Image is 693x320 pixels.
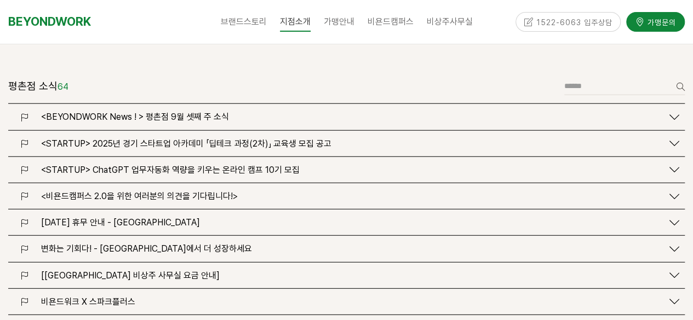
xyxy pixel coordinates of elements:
header: 평촌점 소식 [8,77,68,96]
em: 64 [58,82,68,92]
span: 브랜드스토리 [221,16,267,27]
span: 변화는 기회다! - [GEOGRAPHIC_DATA]에서 더 성장하세요 [41,243,252,254]
span: <비욘드캠퍼스 2.0을 위한 여러분의 의견을 기다립니다!> [41,191,238,201]
span: <STARTUP> 2025년 경기 스타트업 아카데미 「딥테크 과정(2차)」 교육생 모집 공고 [41,138,331,149]
span: 비욘드워크 X 스파크플러스 [41,296,135,307]
a: BEYONDWORK [8,11,91,32]
a: 비상주사무실 [420,8,479,36]
span: 가맹안내 [324,16,354,27]
span: 가맹문의 [644,17,676,28]
span: [[GEOGRAPHIC_DATA] 비상주 사무실 요금 안내] [41,270,220,281]
a: 브랜드스토리 [214,8,273,36]
span: 비상주사무실 [427,16,473,27]
span: <STARTUP> ChatGPT 업무자동화 역량을 키우는 온라인 캠프 10기 모집 [41,165,300,175]
a: 가맹문의 [626,12,685,31]
a: 비욘드캠퍼스 [361,8,420,36]
span: 지점소개 [280,13,311,32]
a: 지점소개 [273,8,317,36]
a: 가맹안내 [317,8,361,36]
span: 비욘드캠퍼스 [368,16,414,27]
span: <BEYONDWORK News ! > 평촌점 9월 셋째 주 소식 [41,112,229,122]
span: [DATE] 휴무 안내 - [GEOGRAPHIC_DATA] [41,217,200,228]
